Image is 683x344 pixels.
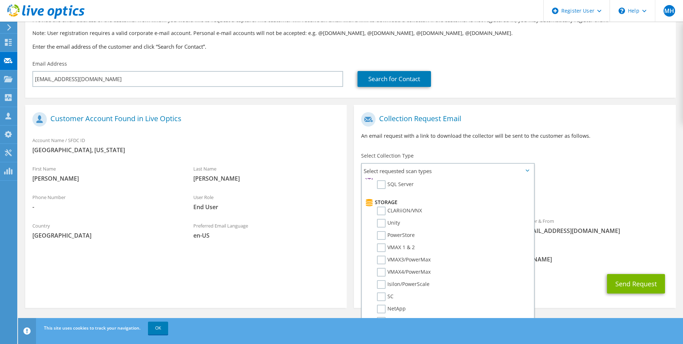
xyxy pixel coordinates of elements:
label: SQL Server [377,180,414,189]
p: An email request with a link to download the collector will be sent to the customer as follows. [361,132,668,140]
label: Unity [377,219,400,228]
span: en-US [193,231,340,239]
label: CLARiiON/VNX [377,207,422,215]
h3: Enter the email address of the customer and click “Search for Contact”. [32,43,669,50]
div: Preferred Email Language [186,218,347,243]
span: [GEOGRAPHIC_DATA], [US_STATE] [32,146,340,154]
span: MH [664,5,675,17]
label: PowerStore [377,231,415,240]
div: User Role [186,190,347,215]
label: SC [377,292,394,301]
h1: Collection Request Email [361,112,665,127]
button: Send Request [607,274,665,294]
p: Note: User registration requires a valid corporate e-mail account. Personal e-mail accounts will ... [32,29,669,37]
span: [PERSON_NAME] [32,175,179,182]
label: XtremIO [377,317,407,326]
a: Search for Contact [358,71,431,87]
label: Isilon/PowerScale [377,280,430,289]
div: Requested Collections [354,181,675,210]
span: [GEOGRAPHIC_DATA] [32,231,179,239]
div: Sender & From [515,213,676,238]
label: VMAX 1 & 2 [377,243,415,252]
label: VMAX3/PowerMax [377,256,431,264]
div: To [354,213,515,238]
a: OK [148,322,168,335]
span: [EMAIL_ADDRESS][DOMAIN_NAME] [522,227,669,235]
div: CC & Reply To [354,242,675,267]
span: - [32,203,179,211]
label: NetApp [377,305,406,313]
div: First Name [25,161,186,186]
label: VMAX4/PowerMax [377,268,431,277]
span: This site uses cookies to track your navigation. [44,325,140,331]
div: Phone Number [25,190,186,215]
label: Email Address [32,60,67,67]
span: End User [193,203,340,211]
h1: Customer Account Found in Live Optics [32,112,336,127]
div: Account Name / SFDC ID [25,133,347,158]
svg: \n [619,8,625,14]
label: Select Collection Type [361,152,414,159]
li: Storage [364,198,530,207]
div: Country [25,218,186,243]
span: Select requested scan types [362,164,533,178]
div: Last Name [186,161,347,186]
span: [PERSON_NAME] [193,175,340,182]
